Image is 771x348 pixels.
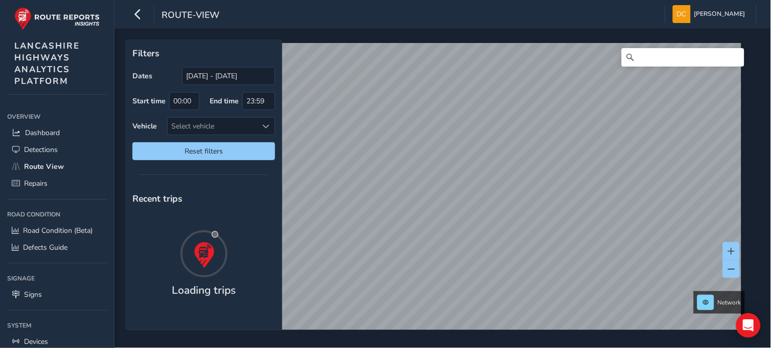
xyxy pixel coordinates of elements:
span: route-view [162,9,219,23]
span: Reset filters [140,146,267,156]
img: rr logo [14,7,100,30]
label: Start time [132,96,166,106]
span: Network [718,298,741,307]
a: Defects Guide [7,239,107,256]
span: Dashboard [25,128,60,138]
span: Route View [24,162,64,171]
a: Route View [7,158,107,175]
button: [PERSON_NAME] [673,5,749,23]
label: Dates [132,71,152,81]
div: Select vehicle [168,118,258,135]
a: Road Condition (Beta) [7,222,107,239]
h4: Loading trips [172,284,236,297]
button: Reset filters [132,142,275,160]
span: Devices [24,337,48,346]
div: Signage [7,271,107,286]
span: Signs [24,290,42,299]
span: Defects Guide [23,243,67,252]
a: Signs [7,286,107,303]
a: Dashboard [7,124,107,141]
label: End time [210,96,239,106]
div: Open Intercom Messenger [736,313,761,338]
input: Search [622,48,744,67]
span: Detections [24,145,58,155]
img: diamond-layout [673,5,691,23]
span: Road Condition (Beta) [23,226,93,235]
a: Repairs [7,175,107,192]
p: Filters [132,47,275,60]
span: LANCASHIRE HIGHWAYS ANALYTICS PLATFORM [14,40,80,87]
div: Overview [7,109,107,124]
span: Repairs [24,179,48,188]
div: Road Condition [7,207,107,222]
label: Vehicle [132,121,157,131]
span: Recent trips [132,192,183,205]
a: Detections [7,141,107,158]
div: System [7,318,107,333]
span: [PERSON_NAME] [694,5,745,23]
canvas: Map [129,43,741,342]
